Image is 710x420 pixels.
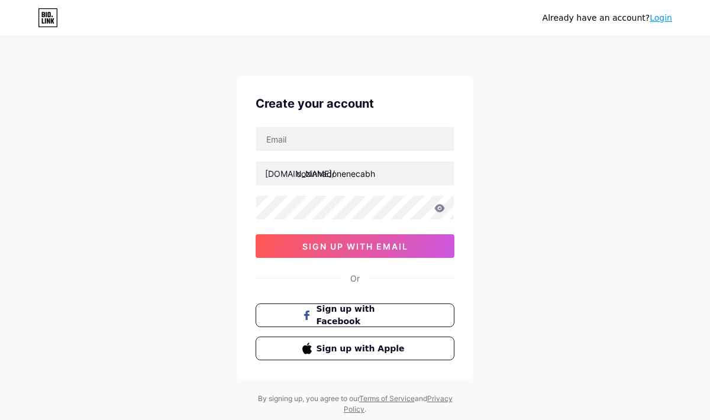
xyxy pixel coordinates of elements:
div: Already have an account? [543,12,672,24]
span: Sign up with Apple [317,343,408,355]
div: [DOMAIN_NAME]/ [265,167,335,180]
button: sign up with email [256,234,454,258]
span: sign up with email [302,241,408,251]
div: Create your account [256,95,454,112]
input: Email [256,127,454,151]
a: Login [650,13,672,22]
div: Or [350,272,360,285]
div: By signing up, you agree to our and . [254,393,456,415]
button: Sign up with Apple [256,337,454,360]
a: Terms of Service [359,394,415,403]
input: username [256,161,454,185]
button: Sign up with Facebook [256,303,454,327]
span: Sign up with Facebook [317,303,408,328]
